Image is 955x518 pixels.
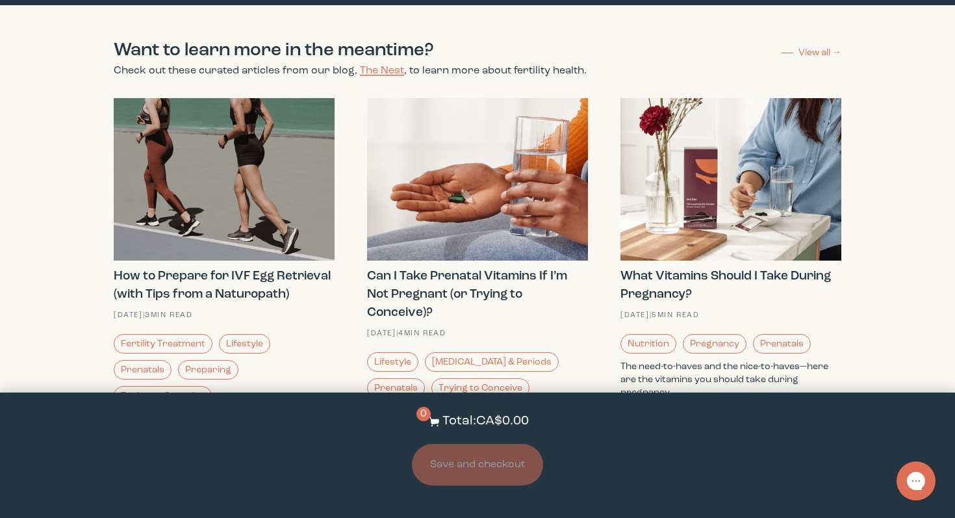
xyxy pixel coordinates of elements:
[114,360,172,380] a: Prenatals
[219,334,270,354] a: Lifestyle
[620,310,841,321] div: [DATE] | 5 min read
[782,46,841,59] a: View all →
[360,66,404,76] a: The Nest
[416,407,431,421] span: 0
[367,378,425,398] a: Prenatals
[425,352,559,372] a: [MEDICAL_DATA] & Periods
[114,64,587,79] p: Check out these curated articles from our blog, , to learn more about fertility health.
[367,352,418,372] a: Lifestyle
[367,270,567,319] strong: Can I Take Prenatal Vitamins If I’m Not Pregnant (or Trying to Conceive)?
[890,457,942,505] iframe: Gorgias live chat messenger
[431,378,529,398] a: Trying to Conceive
[367,98,588,261] img: Can you take a prenatal even if you're not pregnant?
[367,328,588,339] div: [DATE] | 4 min read
[620,334,676,354] a: Nutrition
[620,270,831,301] strong: What Vitamins Should I Take During Pregnancy?
[114,386,212,406] a: Trying to Conceive
[683,334,746,354] a: Pregnancy
[178,360,238,380] a: Preparing
[114,38,587,64] h2: Want to learn more in the meantime?
[114,98,335,261] img: How to prep for IVF with tips from an ND
[412,444,543,486] button: Save and checkout
[753,334,811,354] a: Prenatals
[620,360,841,399] p: The need-to-haves and the nice-to-haves—here are the vitamins you should take during pregnancy
[442,412,529,431] p: Total: CA$0.00
[114,334,212,354] a: Fertility Treatment
[114,310,335,321] div: [DATE] | 3 min read
[114,270,331,301] strong: How to Prepare for IVF Egg Retrieval (with Tips from a Naturopath)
